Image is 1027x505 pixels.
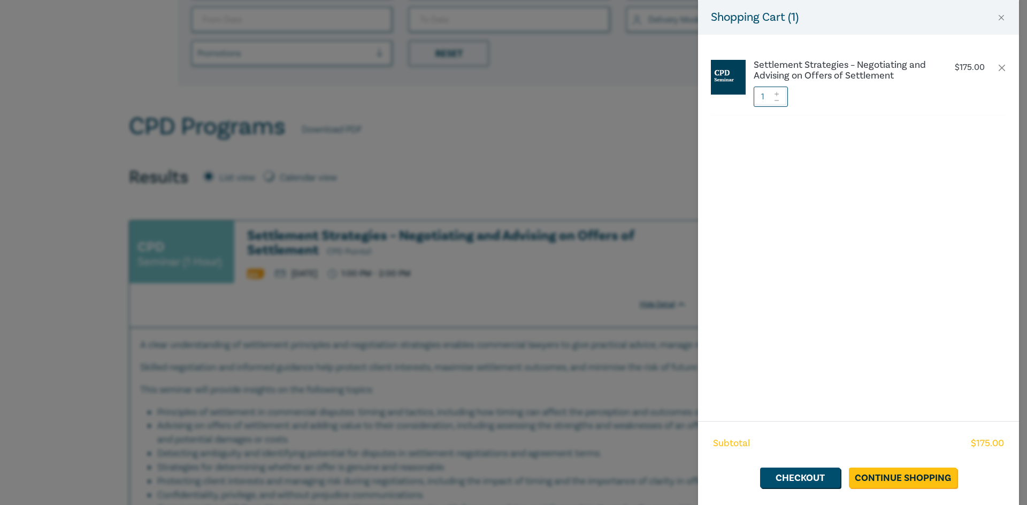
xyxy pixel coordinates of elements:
a: Checkout [760,468,840,488]
a: Continue Shopping [849,468,957,488]
h5: Shopping Cart ( 1 ) [711,9,799,26]
span: $ 175.00 [971,437,1004,450]
input: 1 [754,87,788,107]
button: Close [997,13,1006,22]
p: $ 175.00 [955,63,985,73]
a: Settlement Strategies – Negotiating and Advising on Offers of Settlement [754,60,931,81]
span: Subtotal [713,437,750,450]
img: CPD%20Seminar.jpg [711,60,746,95]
